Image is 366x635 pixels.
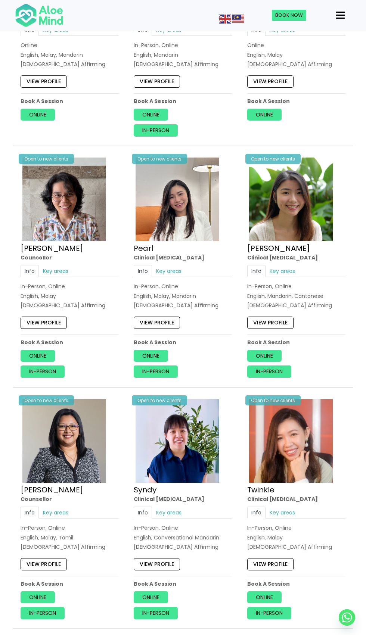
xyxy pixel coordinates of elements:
[21,580,119,588] p: Book A Session
[247,524,345,532] div: In-Person, Online
[272,10,306,21] a: Book Now
[249,399,333,483] img: twinkle_cropped-300×300
[21,591,55,603] a: Online
[247,109,282,121] a: Online
[134,591,168,603] a: Online
[134,366,178,378] a: In-person
[136,399,219,483] img: Syndy
[134,75,180,87] a: View profile
[247,283,345,290] div: In-Person, Online
[245,154,301,164] div: Open to new clients
[21,339,119,346] p: Book A Session
[134,97,232,105] p: Book A Session
[21,317,67,329] a: View profile
[134,507,152,519] a: Info
[247,366,291,378] a: In-person
[266,265,299,277] a: Key areas
[134,283,232,290] div: In-Person, Online
[247,317,294,329] a: View profile
[132,154,187,164] div: Open to new clients
[247,60,345,68] div: [DEMOGRAPHIC_DATA] Affirming
[21,366,65,378] a: In-person
[22,399,106,483] img: Sabrina
[134,254,232,261] div: Clinical [MEDICAL_DATA]
[245,395,301,405] div: Open to new clients
[266,507,299,519] a: Key areas
[232,15,244,24] img: ms
[247,339,345,346] p: Book A Session
[21,109,55,121] a: Online
[247,558,294,570] a: View profile
[21,254,119,261] div: Counsellor
[247,350,282,362] a: Online
[333,9,348,22] button: Menu
[21,507,39,519] a: Info
[247,292,345,300] p: English, Mandarin, Cantonese
[134,495,232,503] div: Clinical [MEDICAL_DATA]
[247,51,345,59] p: English, Malay
[134,534,232,541] p: English, Conversational Mandarin
[136,158,219,241] img: Pearl photo
[247,591,282,603] a: Online
[21,607,65,619] a: In-person
[39,265,72,277] a: Key areas
[21,60,119,68] div: [DEMOGRAPHIC_DATA] Affirming
[247,265,266,277] a: Info
[21,524,119,532] div: In-Person, Online
[39,507,72,519] a: Key areas
[134,265,152,277] a: Info
[247,507,266,519] a: Info
[219,15,231,24] img: en
[247,254,345,261] div: Clinical [MEDICAL_DATA]
[134,524,232,532] div: In-Person, Online
[339,609,355,626] a: Whatsapp
[134,339,232,346] p: Book A Session
[21,485,83,495] a: [PERSON_NAME]
[134,580,232,588] p: Book A Session
[247,580,345,588] p: Book A Session
[21,265,39,277] a: Info
[21,543,119,551] div: [DEMOGRAPHIC_DATA] Affirming
[134,109,168,121] a: Online
[275,12,303,19] span: Book Now
[247,495,345,503] div: Clinical [MEDICAL_DATA]
[21,243,83,253] a: [PERSON_NAME]
[15,3,63,28] img: Aloe mind Logo
[21,97,119,105] p: Book A Session
[249,158,333,241] img: Peggy Clin Psych
[247,534,345,541] p: English, Malay
[21,558,67,570] a: View profile
[134,543,232,551] div: [DEMOGRAPHIC_DATA] Affirming
[247,41,345,49] div: Online
[134,60,232,68] div: [DEMOGRAPHIC_DATA] Affirming
[232,15,245,22] a: Malay
[21,534,119,541] p: English, Malay, Tamil
[247,243,310,253] a: [PERSON_NAME]
[152,265,186,277] a: Key areas
[247,607,291,619] a: In-person
[19,154,74,164] div: Open to new clients
[21,302,119,309] div: [DEMOGRAPHIC_DATA] Affirming
[21,75,67,87] a: View profile
[247,75,294,87] a: View profile
[247,543,345,551] div: [DEMOGRAPHIC_DATA] Affirming
[152,507,186,519] a: Key areas
[21,292,119,300] p: English, Malay
[247,97,345,105] p: Book A Session
[19,395,74,405] div: Open to new clients
[22,158,106,241] img: zafeera counsellor
[134,607,178,619] a: In-person
[134,317,180,329] a: View profile
[134,292,232,300] p: English, Malay, Mandarin
[134,350,168,362] a: Online
[134,51,232,59] p: English, Mandarin
[247,485,274,495] a: Twinkle
[21,495,119,503] div: Counsellor
[132,395,187,405] div: Open to new clients
[247,302,345,309] div: [DEMOGRAPHIC_DATA] Affirming
[219,15,232,22] a: English
[134,302,232,309] div: [DEMOGRAPHIC_DATA] Affirming
[134,243,153,253] a: Pearl
[21,51,119,59] p: English, Malay, Mandarin
[134,558,180,570] a: View profile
